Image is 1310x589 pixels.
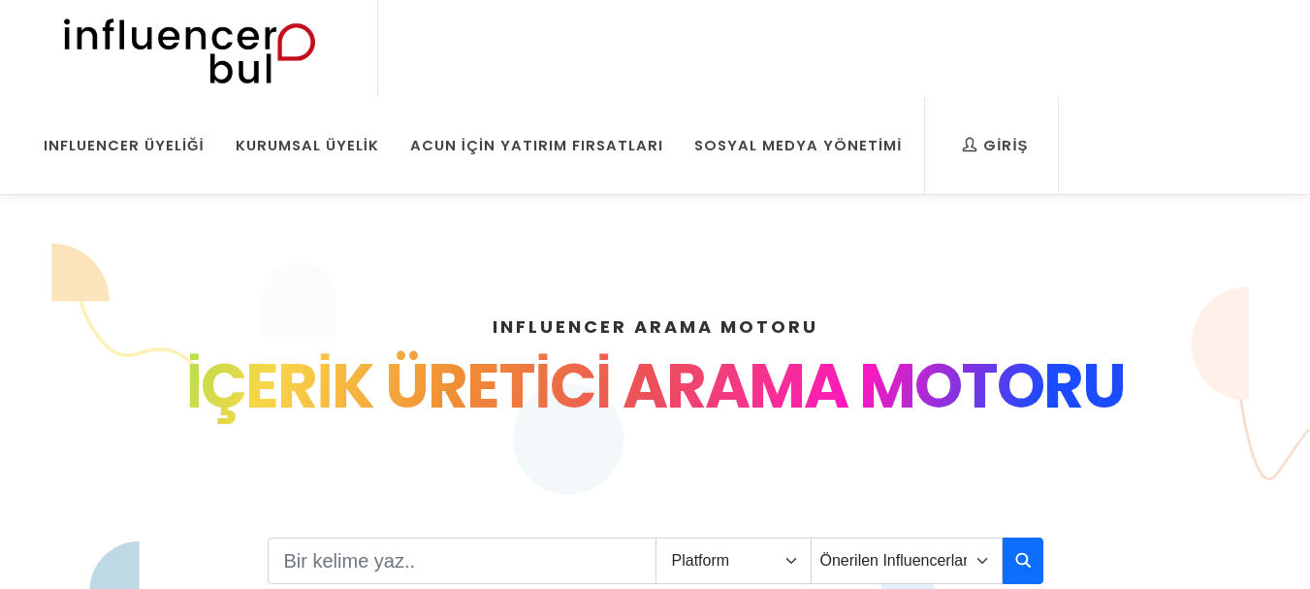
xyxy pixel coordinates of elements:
[236,135,379,156] div: Kurumsal Üyelik
[962,135,1028,156] div: Giriş
[694,135,902,156] div: Sosyal Medya Yönetimi
[44,135,205,156] div: Influencer Üyeliği
[114,340,1197,433] div: İÇERİK ÜRETİCİ ARAMA MOTORU
[114,313,1197,340] h4: INFLUENCER ARAMA MOTORU
[396,97,678,194] a: Acun İçin Yatırım Fırsatları
[221,97,394,194] a: Kurumsal Üyelik
[29,97,219,194] a: Influencer Üyeliği
[947,97,1042,194] a: Giriş
[410,135,663,156] div: Acun İçin Yatırım Fırsatları
[680,97,916,194] a: Sosyal Medya Yönetimi
[268,538,656,584] input: Search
